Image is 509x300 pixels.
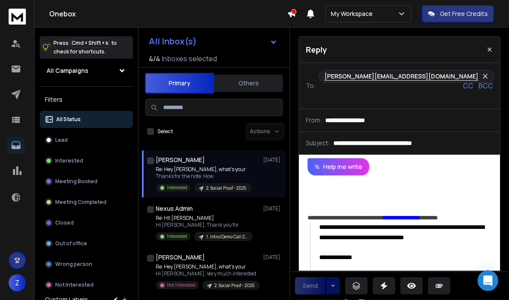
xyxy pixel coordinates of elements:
p: My Workspace [331,9,376,18]
h3: Filters [40,94,133,106]
p: Reply [306,44,327,56]
h3: Inboxes selected [162,53,217,64]
p: Get Free Credits [440,9,488,18]
p: Press to check for shortcuts. [53,39,117,56]
p: Not Interested [55,281,94,288]
p: 2. Social Proof - 2025 [206,185,246,191]
button: Get Free Credits [422,5,494,22]
p: Re: Hey [PERSON_NAME], what's your [156,166,251,173]
p: From: [306,116,322,125]
button: All Status [40,111,133,128]
span: Cmd + Shift + k [70,38,110,48]
div: Open Intercom Messenger [478,270,498,291]
button: Lead [40,131,133,149]
button: Not Interested [40,276,133,294]
p: Meeting Booked [55,178,97,185]
h1: [PERSON_NAME] [156,253,205,262]
button: Interested [40,152,133,169]
p: Lead [55,137,68,144]
p: Meeting Completed [55,199,107,206]
button: Meeting Booked [40,173,133,190]
p: 2. Social Proof - 2025 [214,282,255,289]
p: To: [306,81,315,90]
p: BCC [478,81,493,91]
button: Closed [40,214,133,231]
p: All Status [56,116,81,123]
p: Not Interested [167,282,195,288]
h1: Nexus Admin [156,204,193,213]
label: Select [157,128,173,135]
p: Re: HII [PERSON_NAME] [156,215,253,222]
h1: [PERSON_NAME] [156,156,205,164]
button: Z [9,274,26,291]
button: Others [214,74,283,93]
p: Interested [167,184,187,191]
button: Help me write [308,158,369,175]
p: Re: Hey [PERSON_NAME], what's your [156,263,259,270]
p: Out of office [55,240,87,247]
p: [DATE] [263,205,283,212]
p: [DATE] [263,254,283,261]
button: Wrong person [40,256,133,273]
p: Hi [PERSON_NAME], Thank you for [156,222,253,228]
p: Closed [55,219,74,226]
img: logo [9,9,26,25]
p: Subject: [306,139,330,147]
p: [DATE] [263,156,283,163]
button: Meeting Completed [40,194,133,211]
h1: Onebox [49,9,287,19]
p: Interested [55,157,83,164]
p: Hi [PERSON_NAME], Very much interested [156,270,259,277]
button: All Inbox(s) [142,33,284,50]
span: 4 / 4 [149,53,160,64]
button: All Campaigns [40,62,133,79]
p: Thanks for the note. How [156,173,251,180]
p: CC [463,81,473,91]
p: 1. Intro/Demo Call 2025 [206,234,248,240]
p: Interested [167,233,187,240]
h1: All Inbox(s) [149,37,197,46]
button: Primary [145,73,214,94]
p: Wrong person [55,261,92,268]
button: Out of office [40,235,133,252]
h1: All Campaigns [47,66,88,75]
